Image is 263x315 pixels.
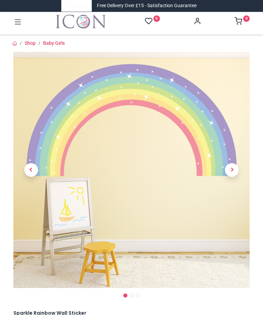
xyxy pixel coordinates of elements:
div: Free Delivery Over £15 - Satisfaction Guarantee [97,2,197,9]
a: Logo of Icon Wall Stickers [56,15,106,28]
a: Account Info [193,19,201,25]
img: Sparkle Rainbow Wall Sticker [13,52,250,288]
a: Shop [25,40,36,46]
a: Next [214,88,250,253]
a: 0 [145,17,160,26]
img: Icon Wall Stickers [56,15,106,28]
a: 0 [235,19,250,25]
sup: 0 [243,15,250,22]
span: Previous [24,163,38,177]
a: Trustpilot [66,2,87,9]
a: Previous [13,88,49,253]
sup: 0 [153,15,160,22]
a: Baby Girls [43,40,65,46]
span: Next [225,163,239,177]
